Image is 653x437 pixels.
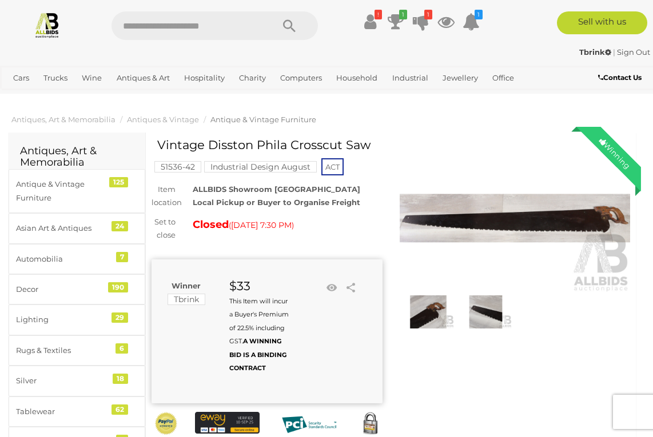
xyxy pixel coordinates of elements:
span: | [613,47,615,57]
img: Vintage Disston Phila Crosscut Saw [400,144,631,292]
a: Antique & Vintage Furniture [210,115,316,124]
a: 1 [463,11,480,32]
li: Watch this item [323,279,340,296]
img: Secured by Rapid SSL [359,412,382,435]
a: Office [488,69,519,87]
i: 1 [399,10,407,19]
img: Allbids.com.au [34,11,61,38]
a: Antiques & Art [112,69,174,87]
i: ! [375,10,382,19]
a: Sports [9,87,41,106]
a: Household [332,69,382,87]
a: Antique & Vintage Furniture 125 [9,169,145,213]
div: 29 [112,312,128,323]
div: 18 [113,374,128,384]
strong: Tbrink [579,47,611,57]
a: Antiques, Art & Memorabilia [11,115,116,124]
a: Industrial [388,69,433,87]
small: This Item will incur a Buyer's Premium of 22.5% including GST. [229,297,289,372]
a: Sell with us [557,11,647,34]
a: Lighting 29 [9,304,145,335]
a: 1 [387,11,404,32]
a: Tbrink [579,47,613,57]
img: Vintage Disston Phila Crosscut Saw [460,295,512,329]
span: ACT [321,158,344,175]
a: 1 [412,11,429,32]
a: Charity [234,69,270,87]
strong: $33 [229,279,250,293]
div: Antique & Vintage Furniture [16,178,110,205]
i: 1 [475,10,483,19]
mark: 51536-42 [154,161,201,173]
div: Rugs & Textiles [16,344,110,357]
div: 125 [109,177,128,187]
button: Search [261,11,318,40]
strong: Local Pickup or Buyer to Organise Freight [193,198,360,207]
div: Silver [16,374,110,387]
div: 6 [116,343,128,354]
a: Automobilia 7 [9,244,145,274]
a: Contact Us [598,71,644,84]
img: eWAY Payment Gateway [195,412,260,434]
img: Official PayPal Seal [154,412,178,435]
div: Set to close [143,215,184,242]
h2: Antiques, Art & Memorabilia [20,146,134,169]
a: Rugs & Textiles 6 [9,335,145,366]
mark: Industrial Design August [204,161,317,173]
a: Antiques & Vintage [127,115,199,124]
div: 24 [112,221,128,231]
strong: ALLBIDS Showroom [GEOGRAPHIC_DATA] [193,185,360,194]
a: Wine [77,69,106,87]
a: Cars [9,69,34,87]
a: 51536-42 [154,162,201,171]
h1: Vintage Disston Phila Crosscut Saw [157,138,380,151]
div: 62 [112,404,128,415]
a: Jewellery [438,69,483,87]
a: Asian Art & Antiques 24 [9,213,145,243]
a: Computers [276,69,326,87]
a: Silver 18 [9,366,145,396]
a: [GEOGRAPHIC_DATA] [46,87,137,106]
div: Decor [16,283,110,296]
a: Tablewear 62 [9,396,145,427]
strong: Closed [193,218,229,231]
div: Item location [143,183,184,210]
div: 7 [116,252,128,262]
b: A WINNING BID IS A BINDING CONTRACT [229,337,286,372]
div: Asian Art & Antiques [16,222,110,235]
div: Lighting [16,313,110,326]
a: Hospitality [180,69,229,87]
mark: Tbrink [168,294,205,305]
a: Industrial Design August [204,162,317,171]
b: Winner [172,281,201,290]
a: Sign Out [617,47,650,57]
div: Tablewear [16,405,110,418]
span: [DATE] 7:30 PM [231,220,292,230]
div: Winning [588,127,641,179]
a: ! [362,11,379,32]
a: Trucks [39,69,72,87]
i: 1 [424,10,432,19]
img: Vintage Disston Phila Crosscut Saw [403,295,455,329]
div: Automobilia [16,252,110,266]
span: ( ) [229,220,294,230]
div: 190 [108,282,128,292]
b: Contact Us [598,73,642,82]
a: Decor 190 [9,274,145,304]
